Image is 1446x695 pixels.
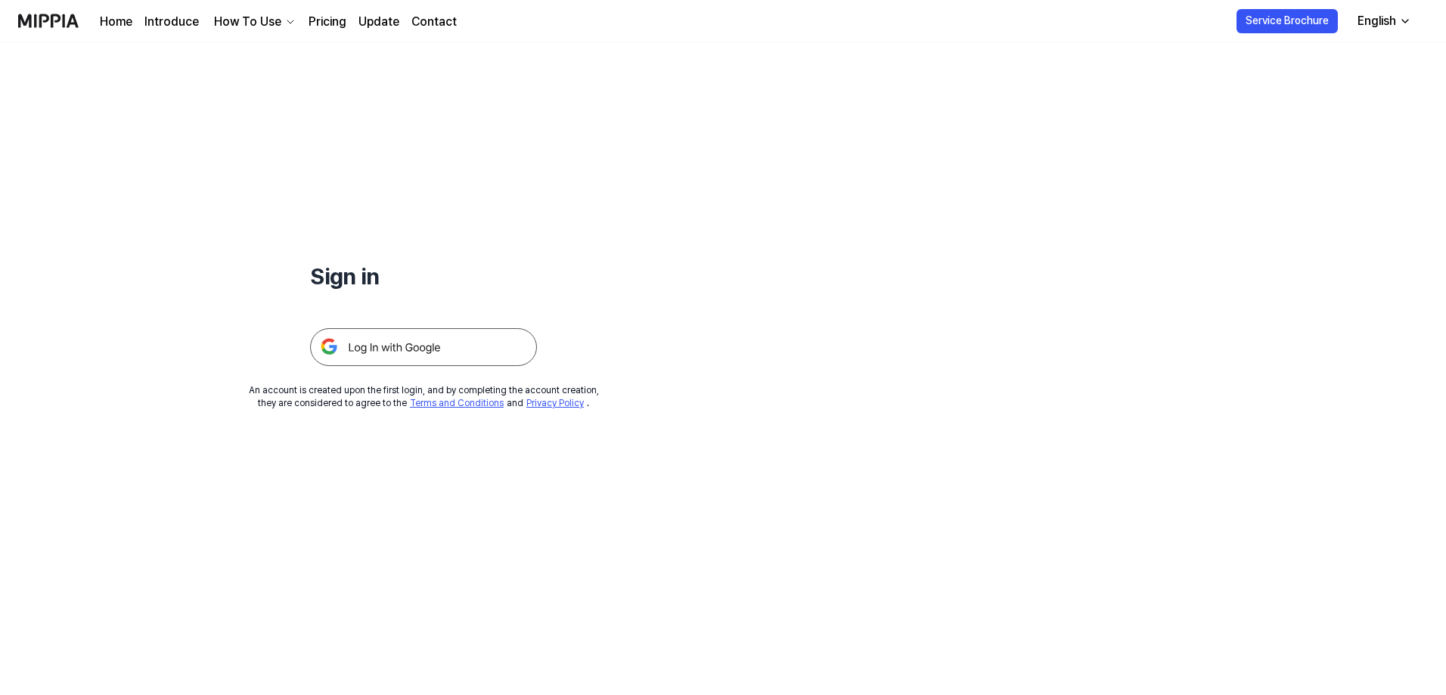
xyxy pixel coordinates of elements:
a: Terms and Conditions [410,398,504,408]
button: English [1345,6,1420,36]
div: An account is created upon the first login, and by completing the account creation, they are cons... [249,384,599,410]
div: How To Use [211,13,284,31]
a: Update [358,13,399,31]
div: English [1354,12,1399,30]
a: Introduce [144,13,199,31]
a: Pricing [309,13,346,31]
button: Service Brochure [1237,9,1338,33]
a: Home [100,13,132,31]
a: Privacy Policy [526,398,584,408]
h1: Sign in [310,260,537,292]
button: How To Use [211,13,296,31]
a: Contact [411,13,457,31]
img: 구글 로그인 버튼 [310,328,537,366]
